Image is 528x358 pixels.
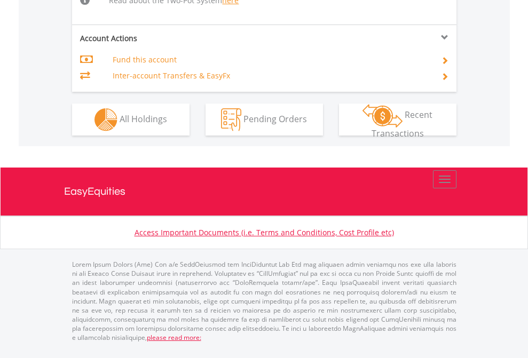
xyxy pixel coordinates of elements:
img: transactions-zar-wht.png [362,104,403,128]
span: Pending Orders [243,113,307,124]
a: Access Important Documents (i.e. Terms and Conditions, Cost Profile etc) [135,227,394,237]
button: All Holdings [72,104,190,136]
p: Lorem Ipsum Dolors (Ame) Con a/e SeddOeiusmod tem InciDiduntut Lab Etd mag aliquaen admin veniamq... [72,260,456,342]
a: EasyEquities [64,168,464,216]
img: holdings-wht.png [94,108,117,131]
div: Account Actions [72,33,264,44]
button: Recent Transactions [339,104,456,136]
td: Inter-account Transfers & EasyFx [113,68,428,84]
span: All Holdings [120,113,167,124]
button: Pending Orders [206,104,323,136]
img: pending_instructions-wht.png [221,108,241,131]
a: please read more: [147,333,201,342]
td: Fund this account [113,52,428,68]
